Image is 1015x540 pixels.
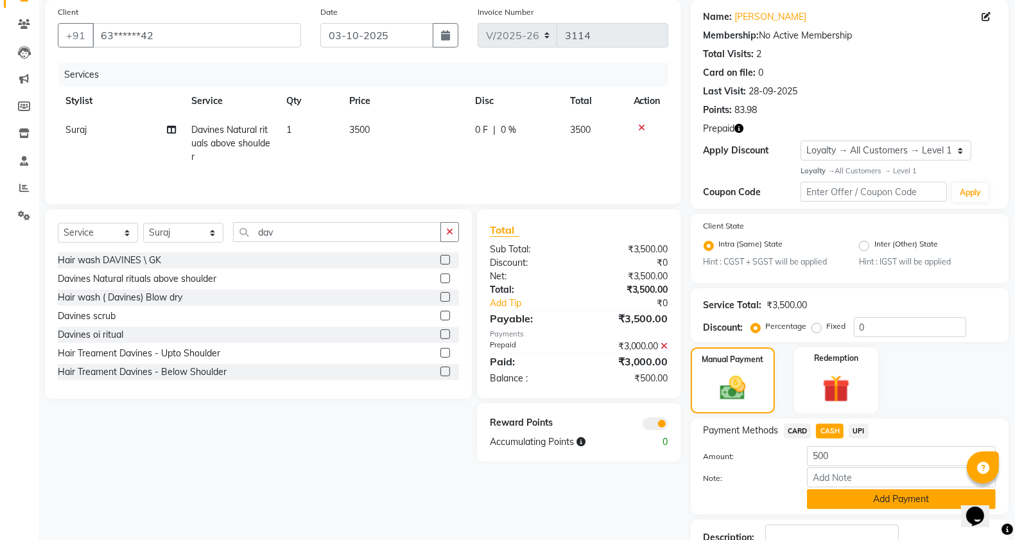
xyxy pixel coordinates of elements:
[579,283,678,297] div: ₹3,500.00
[579,243,678,256] div: ₹3,500.00
[694,473,798,484] label: Note:
[58,272,216,286] div: Davines Natural rituals above shoulder
[570,124,591,135] span: 3500
[65,124,87,135] span: Suraj
[480,340,579,353] div: Prepaid
[58,309,116,323] div: Davines scrub
[562,87,626,116] th: Total
[467,87,562,116] th: Disc
[859,256,996,268] small: Hint : IGST will be applied
[579,311,678,326] div: ₹3,500.00
[58,87,184,116] th: Stylist
[704,299,762,312] div: Service Total:
[704,66,756,80] div: Card on file:
[58,347,220,360] div: Hair Treament Davines - Upto Shoulder
[480,416,579,430] div: Reward Points
[191,124,270,162] span: Davines Natural rituals above shoulder
[784,424,811,439] span: CARD
[579,354,678,369] div: ₹3,000.00
[58,254,161,267] div: Hair wash DAVINES \ GK
[735,103,758,117] div: 83.98
[766,320,807,332] label: Percentage
[58,291,182,304] div: Hair wash ( Davines) Blow dry
[493,123,496,137] span: |
[596,297,678,310] div: ₹0
[480,435,628,449] div: Accumulating Points
[827,320,846,332] label: Fixed
[704,122,735,135] span: Prepaid
[626,87,668,116] th: Action
[480,256,579,270] div: Discount:
[814,372,858,405] img: _gift.svg
[279,87,342,116] th: Qty
[704,220,745,232] label: Client State
[480,243,579,256] div: Sub Total:
[704,424,779,437] span: Payment Methods
[480,297,595,310] a: Add Tip
[184,87,279,116] th: Service
[59,63,678,87] div: Services
[961,489,1002,527] iframe: chat widget
[704,144,801,157] div: Apply Discount
[704,48,754,61] div: Total Visits:
[759,66,764,80] div: 0
[704,29,996,42] div: No Active Membership
[501,123,516,137] span: 0 %
[480,372,579,385] div: Balance :
[704,10,733,24] div: Name:
[480,270,579,283] div: Net:
[349,124,370,135] span: 3500
[735,10,807,24] a: [PERSON_NAME]
[807,467,996,487] input: Add Note
[801,182,947,202] input: Enter Offer / Coupon Code
[480,354,579,369] div: Paid:
[849,424,869,439] span: UPI
[58,328,123,342] div: Davines oi ritual
[757,48,762,61] div: 2
[92,23,301,48] input: Search by Name/Mobile/Email/Code
[749,85,798,98] div: 28-09-2025
[719,238,783,254] label: Intra (Same) State
[801,166,835,175] strong: Loyalty →
[712,373,754,403] img: _cash.svg
[814,353,858,364] label: Redemption
[58,365,227,379] div: Hair Treament Davines - Below Shoulder
[579,270,678,283] div: ₹3,500.00
[874,238,938,254] label: Inter (Other) State
[629,435,678,449] div: 0
[579,372,678,385] div: ₹500.00
[704,256,840,268] small: Hint : CGST + SGST will be applied
[480,311,579,326] div: Payable:
[807,489,996,509] button: Add Payment
[767,299,808,312] div: ₹3,500.00
[816,424,844,439] span: CASH
[579,256,678,270] div: ₹0
[704,103,733,117] div: Points:
[704,85,747,98] div: Last Visit:
[952,183,989,202] button: Apply
[807,446,996,466] input: Amount
[342,87,467,116] th: Price
[579,340,678,353] div: ₹3,000.00
[478,6,534,18] label: Invoice Number
[58,6,78,18] label: Client
[704,186,801,199] div: Coupon Code
[58,23,94,48] button: +91
[490,223,519,237] span: Total
[286,124,291,135] span: 1
[801,166,996,177] div: All Customers → Level 1
[704,29,759,42] div: Membership:
[320,6,338,18] label: Date
[480,283,579,297] div: Total:
[475,123,488,137] span: 0 F
[704,321,743,335] div: Discount:
[233,222,441,242] input: Search or Scan
[490,329,668,340] div: Payments
[702,354,763,365] label: Manual Payment
[694,451,798,462] label: Amount:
